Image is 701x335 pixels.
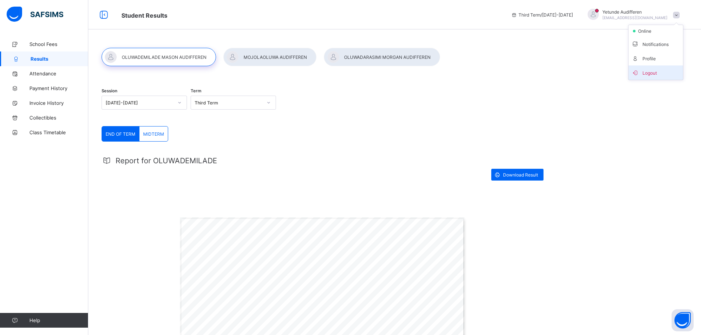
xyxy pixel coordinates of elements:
[29,317,88,323] span: Help
[241,307,307,313] span: PROGRESS REPORT
[629,65,683,80] li: dropdown-list-item-buttom-7
[121,12,167,19] span: Student Results
[301,293,390,297] span: E-mail : [EMAIL_ADDRESS][DOMAIN_NAME]
[31,56,88,62] span: Results
[602,15,668,20] span: [EMAIL_ADDRESS][DOMAIN_NAME]
[300,298,353,302] span: Website: [DOMAIN_NAME]
[29,71,88,76] span: Attendance
[580,9,683,21] div: YetundeAudifferen
[191,88,201,93] span: Term
[629,25,683,37] li: dropdown-list-item-null-2
[511,12,573,18] span: session/term information
[631,54,680,63] span: Profile
[239,319,299,324] span: Name: [PERSON_NAME]
[368,319,402,324] span: Class: YEAR 4
[102,88,117,93] span: Session
[368,325,411,329] span: Term: Third Term
[629,51,683,65] li: dropdown-list-item-text-4
[7,7,63,22] img: safsims
[631,40,680,48] span: Notifications
[143,131,164,137] span: MIDTERM
[116,156,217,165] span: Report for OLUWADEMILADE
[195,100,262,106] div: Third Term
[29,100,88,106] span: Invoice History
[106,131,135,137] span: END OF TERM
[29,115,88,121] span: Collectibles
[239,325,302,329] span: Next Term Begins: [DATE]
[29,129,88,135] span: Class Timetable
[308,289,399,293] span: Tel : [PHONE_NUMBER], [PHONE_NUMBER]
[602,9,668,15] span: Yetunde Audifferen
[29,85,88,91] span: Payment History
[303,285,384,288] span: [STREET_ADDRESS][PERSON_NAME].
[279,249,428,260] span: [GEOGRAPHIC_DATA]
[637,28,656,34] span: online
[629,37,683,51] li: dropdown-list-item-text-3
[631,68,680,77] span: Logout
[106,100,173,106] div: [DATE]-[DATE]
[503,172,538,178] span: Download Result
[29,41,88,47] span: School Fees
[672,309,694,331] button: Open asap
